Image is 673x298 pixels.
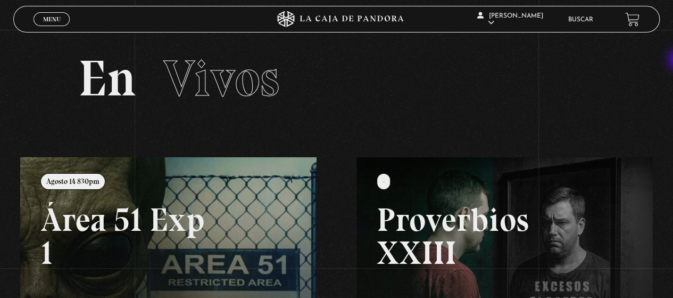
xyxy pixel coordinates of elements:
a: View your shopping cart [625,12,639,27]
span: Cerrar [39,25,64,33]
span: Vivos [163,48,279,109]
span: Menu [43,16,61,22]
h2: En [78,53,595,104]
a: Buscar [568,17,593,23]
span: [PERSON_NAME] [477,13,543,26]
